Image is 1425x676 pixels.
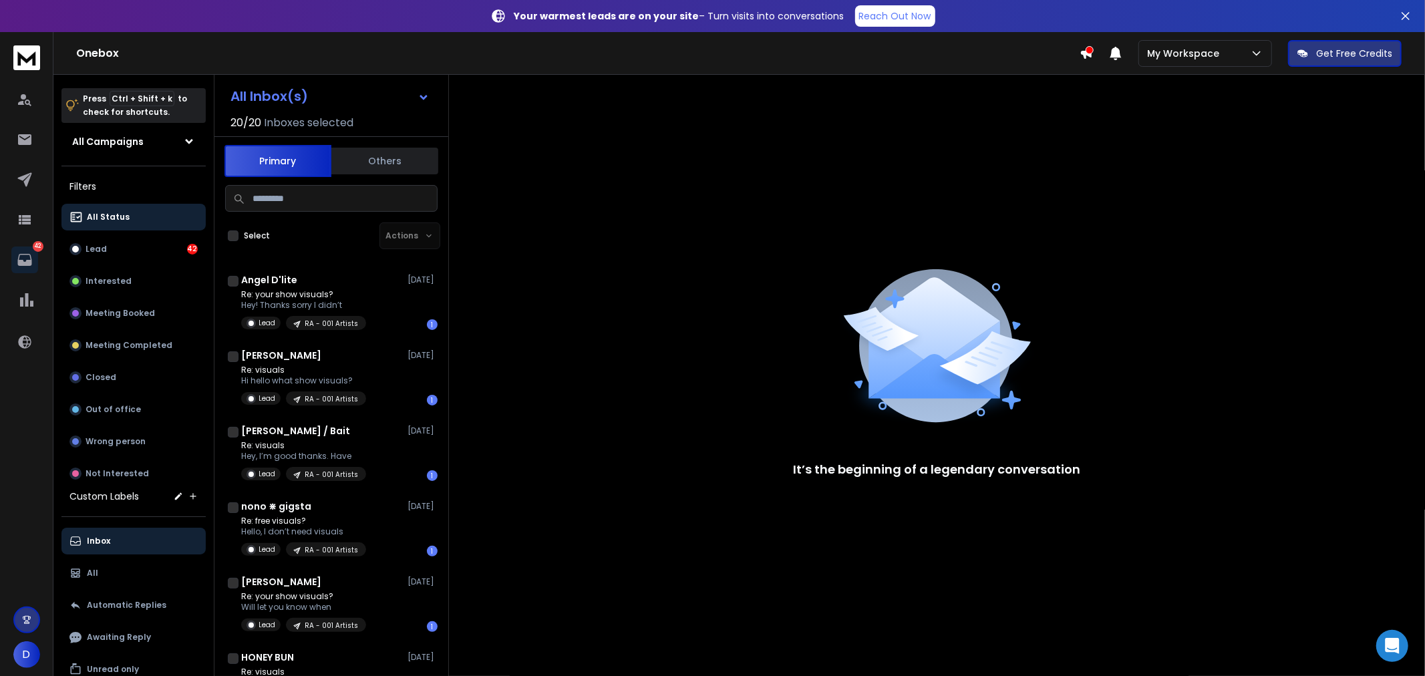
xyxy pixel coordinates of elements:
[259,620,275,630] p: Lead
[61,396,206,423] button: Out of office
[61,624,206,651] button: Awaiting Reply
[86,340,172,351] p: Meeting Completed
[13,45,40,70] img: logo
[427,395,438,405] div: 1
[305,470,358,480] p: RA - 001 Artists
[110,91,174,106] span: Ctrl + Shift + k
[305,545,358,555] p: RA - 001 Artists
[241,375,366,386] p: Hi hello what show visuals?
[86,436,146,447] p: Wrong person
[408,501,438,512] p: [DATE]
[86,404,141,415] p: Out of office
[241,451,366,462] p: Hey, I’m good thanks. Have
[187,244,198,255] div: 42
[241,516,366,526] p: Re: free visuals?
[61,268,206,295] button: Interested
[61,460,206,487] button: Not Interested
[83,92,187,119] p: Press to check for shortcuts.
[408,350,438,361] p: [DATE]
[408,652,438,663] p: [DATE]
[408,275,438,285] p: [DATE]
[61,364,206,391] button: Closed
[241,273,297,287] h1: Angel D'lite
[86,276,132,287] p: Interested
[72,135,144,148] h1: All Campaigns
[331,146,438,176] button: Others
[408,576,438,587] p: [DATE]
[241,300,366,311] p: Hey! Thanks sorry I didn’t
[408,426,438,436] p: [DATE]
[11,246,38,273] a: 42
[514,9,844,23] p: – Turn visits into conversations
[61,332,206,359] button: Meeting Completed
[69,490,139,503] h3: Custom Labels
[305,394,358,404] p: RA - 001 Artists
[259,393,275,403] p: Lead
[794,460,1081,479] p: It’s the beginning of a legendary conversation
[241,440,366,451] p: Re: visuals
[86,372,116,383] p: Closed
[259,469,275,479] p: Lead
[76,45,1080,61] h1: Onebox
[61,204,206,230] button: All Status
[230,90,308,103] h1: All Inbox(s)
[264,115,353,131] h3: Inboxes selected
[241,591,366,602] p: Re: your show visuals?
[855,5,935,27] a: Reach Out Now
[259,318,275,328] p: Lead
[87,536,110,546] p: Inbox
[241,526,366,537] p: Hello, I don’t need visuals
[220,83,440,110] button: All Inbox(s)
[87,632,151,643] p: Awaiting Reply
[61,177,206,196] h3: Filters
[61,528,206,554] button: Inbox
[259,544,275,554] p: Lead
[1316,47,1392,60] p: Get Free Credits
[1288,40,1402,67] button: Get Free Credits
[61,128,206,155] button: All Campaigns
[241,289,366,300] p: Re: your show visuals?
[86,468,149,479] p: Not Interested
[86,244,107,255] p: Lead
[514,9,699,23] strong: Your warmest leads are on your site
[13,641,40,668] button: D
[859,9,931,23] p: Reach Out Now
[61,592,206,619] button: Automatic Replies
[305,621,358,631] p: RA - 001 Artists
[427,319,438,330] div: 1
[230,115,261,131] span: 20 / 20
[61,236,206,263] button: Lead42
[87,600,166,611] p: Automatic Replies
[241,365,366,375] p: Re: visuals
[33,241,43,252] p: 42
[241,575,321,588] h1: [PERSON_NAME]
[1147,47,1225,60] p: My Workspace
[86,308,155,319] p: Meeting Booked
[87,212,130,222] p: All Status
[427,621,438,632] div: 1
[241,349,321,362] h1: [PERSON_NAME]
[61,560,206,586] button: All
[1376,630,1408,662] div: Open Intercom Messenger
[87,664,139,675] p: Unread only
[61,300,206,327] button: Meeting Booked
[61,428,206,455] button: Wrong person
[241,500,311,513] h1: nono ⋇ gigsta
[87,568,98,578] p: All
[305,319,358,329] p: RA - 001 Artists
[241,424,350,438] h1: [PERSON_NAME] / Bait
[241,602,366,613] p: Will let you know when
[427,546,438,556] div: 1
[244,230,270,241] label: Select
[427,470,438,481] div: 1
[241,651,294,664] h1: HONEY BUN
[224,145,331,177] button: Primary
